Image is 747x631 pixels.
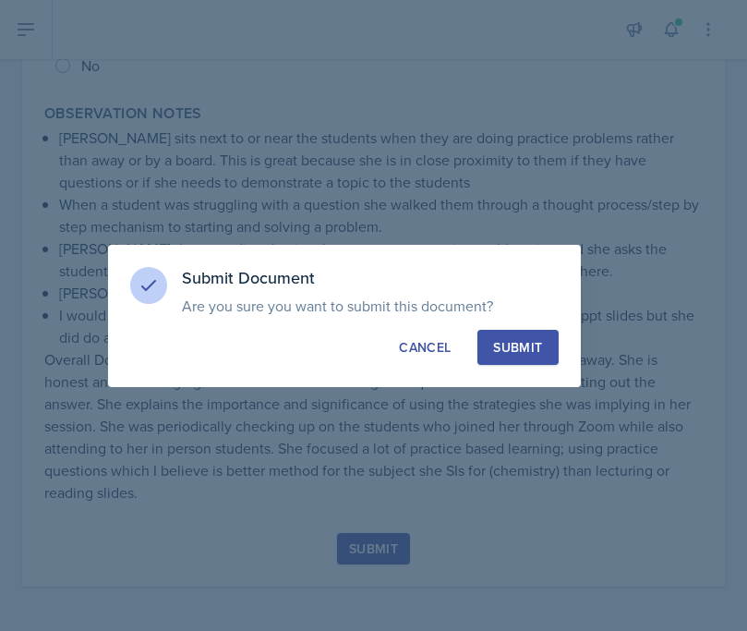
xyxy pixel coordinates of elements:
div: Submit [493,338,542,357]
button: Cancel [383,330,466,365]
div: Cancel [399,338,451,357]
h3: Submit Document [182,267,559,289]
p: Are you sure you want to submit this document? [182,297,559,315]
button: Submit [477,330,558,365]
